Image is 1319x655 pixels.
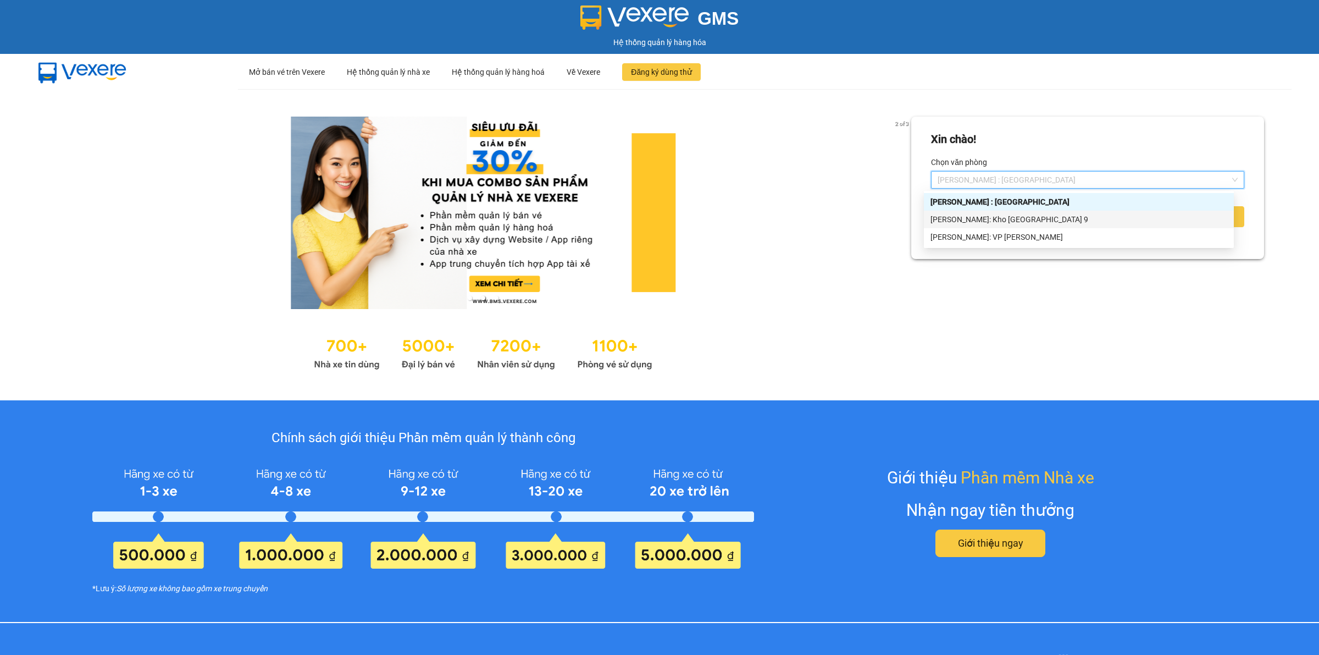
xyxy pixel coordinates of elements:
[27,54,137,90] img: mbUUG5Q.png
[938,172,1238,188] span: Hồ Chí Minh : Kho Quận 12
[924,228,1234,246] div: Hồ Chí Minh: VP Bình Thạnh
[924,193,1234,211] div: Hồ Chí Minh : Kho Quận 12
[631,66,692,78] span: Đăng ký dùng thử
[887,465,1094,491] div: Giới thiệu
[935,530,1045,557] button: Giới thiệu ngay
[3,36,1316,48] div: Hệ thống quản lý hàng hóa
[930,213,1227,225] div: [PERSON_NAME]: Kho [GEOGRAPHIC_DATA] 9
[896,117,911,309] button: next slide / item
[452,54,545,90] div: Hệ thống quản lý hàng hoá
[892,117,911,131] p: 2 of 3
[931,131,976,148] div: Xin chào!
[55,117,70,309] button: previous slide / item
[468,296,472,300] li: slide item 1
[481,296,485,300] li: slide item 2
[314,331,652,373] img: Statistics.png
[249,54,325,90] div: Mở bán vé trên Vexere
[117,582,268,595] i: Số lượng xe không bao gồm xe trung chuyển
[924,211,1234,228] div: Hồ Chí Minh: Kho Thủ Đức & Quận 9
[930,231,1227,243] div: [PERSON_NAME]: VP [PERSON_NAME]
[622,63,701,81] button: Đăng ký dùng thử
[580,5,689,30] img: logo 2
[92,582,754,595] div: *Lưu ý:
[580,16,739,25] a: GMS
[906,497,1074,523] div: Nhận ngay tiền thưởng
[961,465,1094,491] span: Phần mềm Nhà xe
[567,54,600,90] div: Về Vexere
[697,8,739,29] span: GMS
[347,54,430,90] div: Hệ thống quản lý nhà xe
[958,536,1023,551] span: Giới thiệu ngay
[92,463,754,569] img: policy-intruduce-detail.png
[931,153,987,171] label: Chọn văn phòng
[930,196,1227,208] div: [PERSON_NAME] : [GEOGRAPHIC_DATA]
[92,428,754,449] div: Chính sách giới thiệu Phần mềm quản lý thành công
[494,296,498,300] li: slide item 3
